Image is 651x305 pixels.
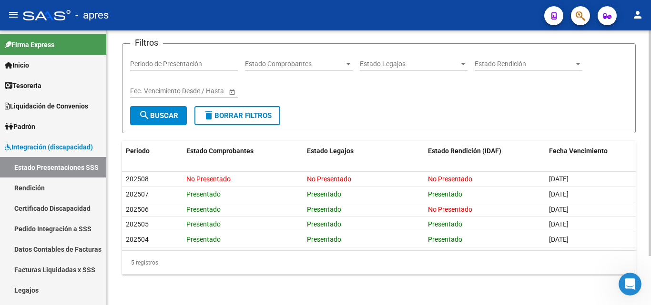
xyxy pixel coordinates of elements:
[122,251,636,275] div: 5 registros
[5,39,54,50] span: Firma Express
[360,60,459,68] span: Estado Legajos
[126,206,149,213] span: 202506
[549,236,569,243] span: [DATE]
[186,190,221,198] span: Presentado
[549,190,569,198] span: [DATE]
[186,236,221,243] span: Presentado
[307,175,351,183] span: No Presentado
[549,147,608,155] span: Fecha Vencimiento
[139,111,178,120] span: Buscar
[632,9,643,20] mat-icon: person
[227,87,237,97] button: Open calendar
[549,206,569,213] span: [DATE]
[126,175,149,183] span: 202508
[545,141,636,161] datatable-header-cell: Fecha Vencimiento
[122,141,183,161] datatable-header-cell: Periodo
[5,121,35,132] span: Padrón
[303,141,424,161] datatable-header-cell: Estado Legajos
[75,5,109,26] span: - apres
[139,109,150,121] mat-icon: search
[186,220,221,228] span: Presentado
[186,175,231,183] span: No Presentado
[619,273,641,295] iframe: Intercom live chat
[307,236,341,243] span: Presentado
[126,220,149,228] span: 202505
[194,106,280,125] button: Borrar Filtros
[307,220,341,228] span: Presentado
[203,111,272,120] span: Borrar Filtros
[428,190,462,198] span: Presentado
[549,220,569,228] span: [DATE]
[183,141,304,161] datatable-header-cell: Estado Comprobantes
[428,175,472,183] span: No Presentado
[126,190,149,198] span: 202507
[130,106,187,125] button: Buscar
[307,206,341,213] span: Presentado
[186,147,254,155] span: Estado Comprobantes
[173,87,220,95] input: Fecha fin
[203,109,214,121] mat-icon: delete
[475,60,574,68] span: Estado Rendición
[424,141,545,161] datatable-header-cell: Estado Rendición (IDAF)
[5,60,29,70] span: Inicio
[428,206,472,213] span: No Presentado
[245,60,344,68] span: Estado Comprobantes
[8,9,19,20] mat-icon: menu
[428,147,501,155] span: Estado Rendición (IDAF)
[130,87,165,95] input: Fecha inicio
[307,147,354,155] span: Estado Legajos
[186,206,221,213] span: Presentado
[428,236,462,243] span: Presentado
[307,190,341,198] span: Presentado
[5,80,41,91] span: Tesorería
[126,236,149,243] span: 202504
[5,142,93,152] span: Integración (discapacidad)
[549,175,569,183] span: [DATE]
[428,220,462,228] span: Presentado
[126,147,150,155] span: Periodo
[5,101,88,111] span: Liquidación de Convenios
[130,36,163,49] h3: Filtros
